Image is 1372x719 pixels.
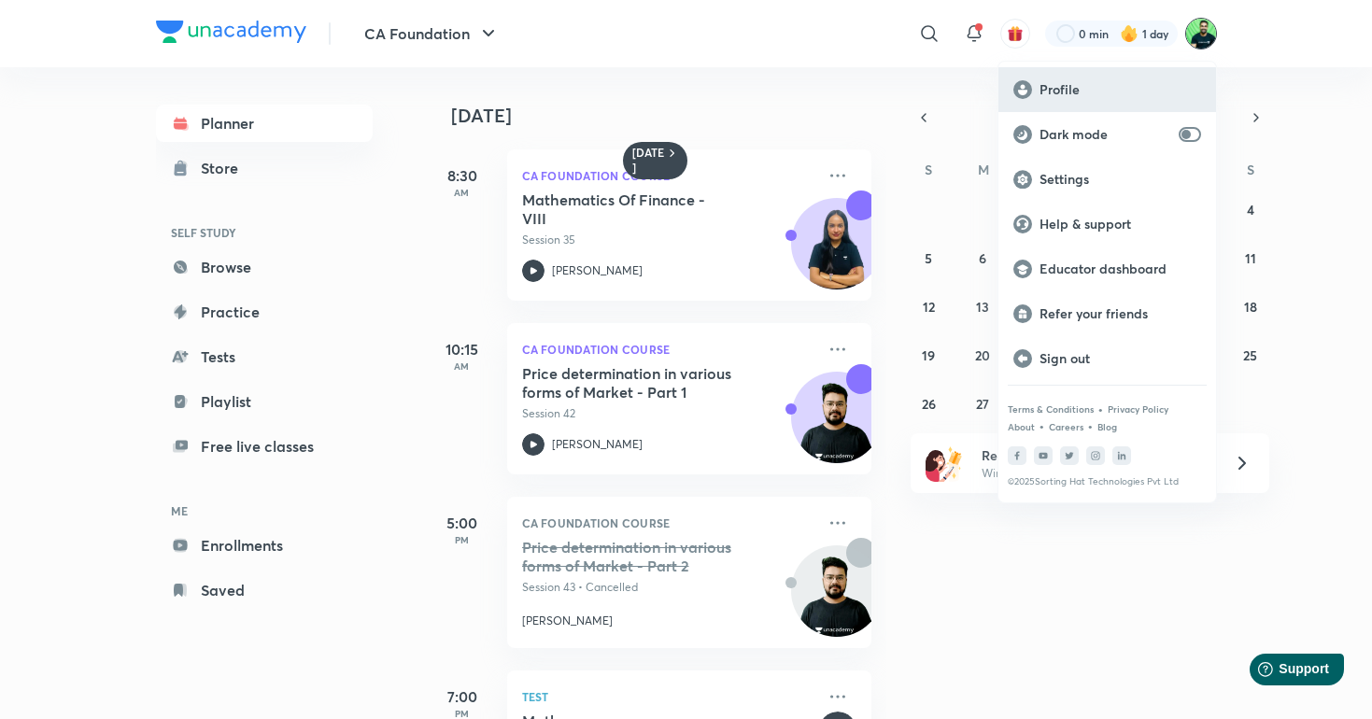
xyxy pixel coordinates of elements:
p: Educator dashboard [1040,261,1201,277]
p: Profile [1040,81,1201,98]
div: • [1039,417,1045,434]
a: Settings [998,157,1216,202]
a: Careers [1049,421,1083,432]
div: • [1097,401,1104,417]
div: • [1087,417,1094,434]
p: Settings [1040,171,1201,188]
a: Help & support [998,202,1216,247]
a: Terms & Conditions [1008,403,1094,415]
a: About [1008,421,1035,432]
p: Sign out [1040,350,1201,367]
a: Privacy Policy [1108,403,1168,415]
a: Blog [1097,421,1117,432]
p: Refer your friends [1040,305,1201,322]
p: Help & support [1040,216,1201,233]
p: Dark mode [1040,126,1171,143]
a: Educator dashboard [998,247,1216,291]
a: Profile [998,67,1216,112]
a: Refer your friends [998,291,1216,336]
iframe: Help widget launcher [1206,646,1351,698]
p: © 2025 Sorting Hat Technologies Pvt Ltd [1008,476,1207,487]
